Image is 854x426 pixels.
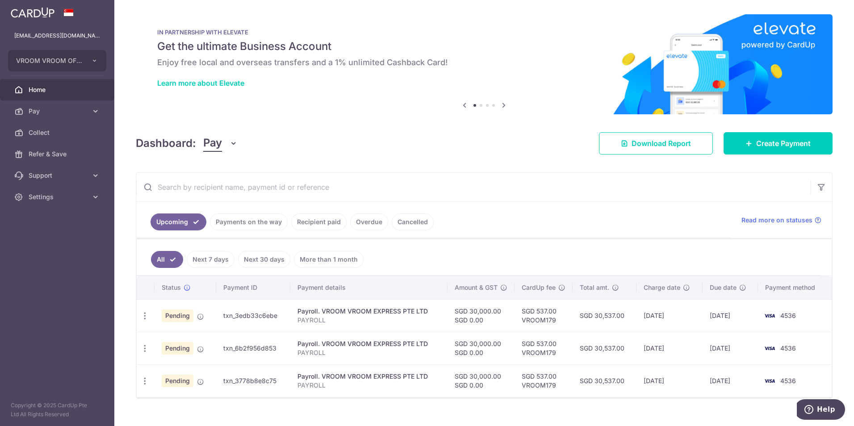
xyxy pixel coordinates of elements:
[8,50,106,71] button: VROOM VROOM OFFICE SERVICES
[761,343,779,354] img: Bank Card
[216,276,290,299] th: Payment ID
[580,283,609,292] span: Total amt.
[724,132,833,155] a: Create Payment
[573,299,636,332] td: SGD 30,537.00
[297,372,440,381] div: Payroll. VROOM VROOM EXPRESS PTE LTD
[297,316,440,325] p: PAYROLL
[350,213,388,230] a: Overdue
[29,85,88,94] span: Home
[210,213,288,230] a: Payments on the way
[297,339,440,348] div: Payroll. VROOM VROOM EXPRESS PTE LTD
[761,376,779,386] img: Bank Card
[741,216,812,225] span: Read more on statuses
[162,283,181,292] span: Status
[710,283,737,292] span: Due date
[136,173,811,201] input: Search by recipient name, payment id or reference
[644,283,680,292] span: Charge date
[515,332,573,364] td: SGD 537.00 VROOM179
[136,135,196,151] h4: Dashboard:
[29,192,88,201] span: Settings
[16,56,82,65] span: VROOM VROOM OFFICE SERVICES
[756,138,811,149] span: Create Payment
[157,79,244,88] a: Learn more about Elevate
[290,276,448,299] th: Payment details
[238,251,290,268] a: Next 30 days
[157,39,811,54] h5: Get the ultimate Business Account
[11,7,54,18] img: CardUp
[14,31,100,40] p: [EMAIL_ADDRESS][DOMAIN_NAME]
[291,213,347,230] a: Recipient paid
[448,332,515,364] td: SGD 30,000.00 SGD 0.00
[703,364,758,397] td: [DATE]
[599,132,713,155] a: Download Report
[761,310,779,321] img: Bank Card
[455,283,498,292] span: Amount & GST
[162,375,193,387] span: Pending
[157,29,811,36] p: IN PARTNERSHIP WITH ELEVATE
[636,332,703,364] td: [DATE]
[573,364,636,397] td: SGD 30,537.00
[448,364,515,397] td: SGD 30,000.00 SGD 0.00
[162,342,193,355] span: Pending
[151,251,183,268] a: All
[632,138,691,149] span: Download Report
[758,276,832,299] th: Payment method
[294,251,364,268] a: More than 1 month
[29,171,88,180] span: Support
[29,107,88,116] span: Pay
[780,344,796,352] span: 4536
[136,14,833,114] img: Renovation banner
[297,307,440,316] div: Payroll. VROOM VROOM EXPRESS PTE LTD
[703,299,758,332] td: [DATE]
[151,213,206,230] a: Upcoming
[780,312,796,319] span: 4536
[216,299,290,332] td: txn_3edb33c6ebe
[515,364,573,397] td: SGD 537.00 VROOM179
[573,332,636,364] td: SGD 30,537.00
[203,135,238,152] button: Pay
[522,283,556,292] span: CardUp fee
[297,381,440,390] p: PAYROLL
[29,150,88,159] span: Refer & Save
[515,299,573,332] td: SGD 537.00 VROOM179
[297,348,440,357] p: PAYROLL
[203,135,222,152] span: Pay
[187,251,234,268] a: Next 7 days
[216,332,290,364] td: txn_6b2f956d853
[392,213,434,230] a: Cancelled
[636,299,703,332] td: [DATE]
[157,57,811,68] h6: Enjoy free local and overseas transfers and a 1% unlimited Cashback Card!
[797,399,845,422] iframe: Opens a widget where you can find more information
[448,299,515,332] td: SGD 30,000.00 SGD 0.00
[162,309,193,322] span: Pending
[703,332,758,364] td: [DATE]
[216,364,290,397] td: txn_3778b8e8c75
[636,364,703,397] td: [DATE]
[780,377,796,384] span: 4536
[29,128,88,137] span: Collect
[741,216,821,225] a: Read more on statuses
